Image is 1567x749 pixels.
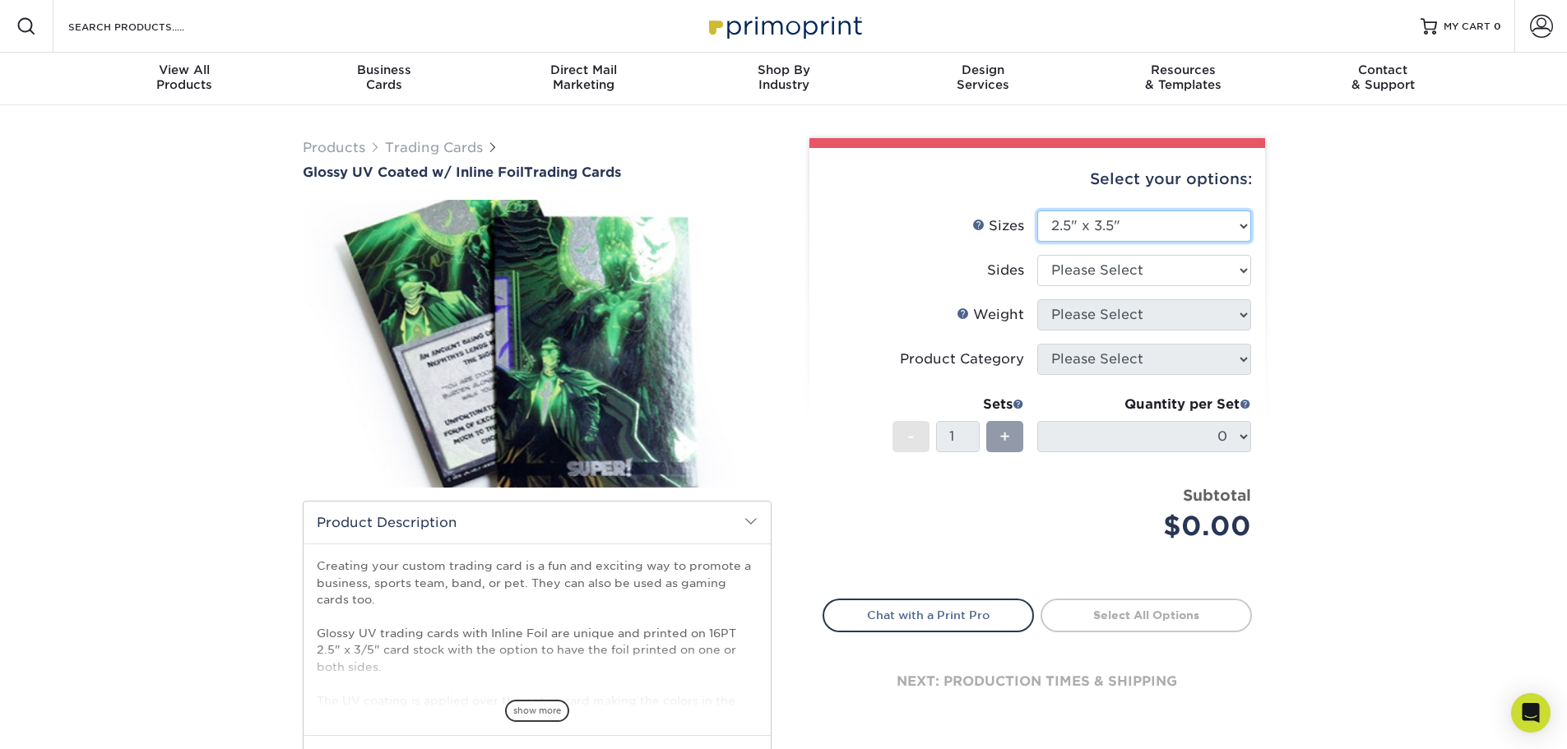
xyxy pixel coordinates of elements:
div: Marketing [484,62,684,92]
div: Products [85,62,285,92]
h2: Product Description [304,502,771,543]
a: DesignServices [883,53,1083,105]
div: Cards [284,62,484,92]
div: Product Category [900,349,1024,369]
a: Glossy UV Coated w/ Inline FoilTrading Cards [303,164,772,180]
div: next: production times & shipping [823,632,1252,731]
div: Open Intercom Messenger [1511,693,1551,733]
a: Trading Cards [385,140,483,155]
h1: Trading Cards [303,164,772,180]
span: Business [284,62,484,77]
div: Select your options: [823,148,1252,210]
input: SEARCH PRODUCTS..... [67,16,227,36]
div: Sides [987,261,1024,280]
div: $0.00 [1050,506,1251,546]
img: Primoprint [702,8,866,44]
div: Sets [892,395,1024,414]
a: Resources& Templates [1083,53,1283,105]
a: Select All Options [1041,599,1252,631]
div: & Templates [1083,62,1283,92]
span: - [907,424,915,449]
div: Industry [684,62,883,92]
span: Glossy UV Coated w/ Inline Foil [303,164,524,180]
span: Contact [1283,62,1483,77]
span: View All [85,62,285,77]
span: 0 [1494,21,1501,32]
a: Shop ByIndustry [684,53,883,105]
a: Contact& Support [1283,53,1483,105]
a: Direct MailMarketing [484,53,684,105]
div: Sizes [972,216,1024,236]
span: Direct Mail [484,62,684,77]
span: show more [505,700,569,722]
span: Resources [1083,62,1283,77]
div: Services [883,62,1083,92]
div: & Support [1283,62,1483,92]
img: Glossy UV Coated w/ Inline Foil 01 [303,182,772,506]
a: Chat with a Print Pro [823,599,1034,631]
span: Shop By [684,62,883,77]
div: Quantity per Set [1037,395,1251,414]
a: View AllProducts [85,53,285,105]
p: Creating your custom trading card is a fun and exciting way to promote a business, sports team, b... [317,557,758,742]
div: Weight [957,305,1024,325]
span: MY CART [1444,20,1491,34]
span: Design [883,62,1083,77]
a: BusinessCards [284,53,484,105]
a: Products [303,140,365,155]
span: + [999,424,1010,449]
strong: Subtotal [1183,486,1251,504]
